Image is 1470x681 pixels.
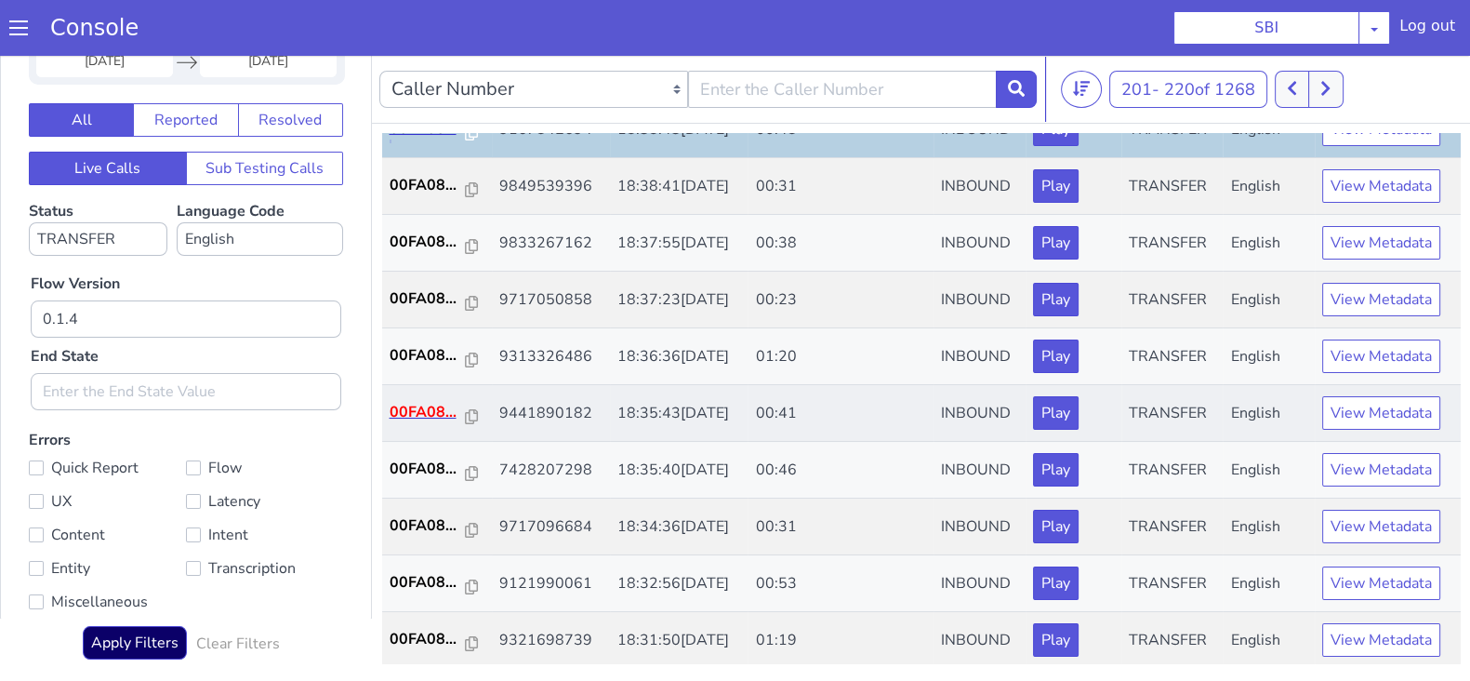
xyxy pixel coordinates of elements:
[610,329,748,386] td: 18:35:43[DATE]
[29,167,167,200] select: Status
[1121,159,1223,216] td: TRANSFER
[29,145,167,200] label: Status
[748,500,933,556] td: 00:53
[610,102,748,159] td: 18:38:41[DATE]
[29,433,186,459] label: UX
[1033,454,1079,487] button: Play
[186,96,344,129] button: Sub Testing Calls
[1121,273,1223,329] td: TRANSFER
[934,159,1026,216] td: INBOUND
[748,102,933,159] td: 00:31
[748,556,933,613] td: 01:19
[1322,170,1440,204] button: View Metadata
[492,102,610,159] td: 9849539396
[610,159,748,216] td: 18:37:55[DATE]
[934,273,1026,329] td: INBOUND
[1109,15,1267,52] button: 201- 220of 1268
[1033,397,1079,431] button: Play
[492,216,610,273] td: 9717050858
[177,167,343,200] select: Language Code
[1223,159,1314,216] td: English
[390,232,466,254] p: 00FA08...
[1223,500,1314,556] td: English
[610,273,748,329] td: 18:36:36[DATE]
[1121,500,1223,556] td: TRANSFER
[1033,113,1079,147] button: Play
[390,175,466,197] p: 00FA08...
[1121,329,1223,386] td: TRANSFER
[1322,284,1440,317] button: View Metadata
[29,466,186,492] label: Content
[1121,556,1223,613] td: TRANSFER
[1322,113,1440,147] button: View Metadata
[1223,386,1314,443] td: English
[610,500,748,556] td: 18:32:56[DATE]
[1322,340,1440,374] button: View Metadata
[492,500,610,556] td: 9121990061
[1322,567,1440,601] button: View Metadata
[492,386,610,443] td: 7428207298
[1173,11,1359,45] button: SBI
[934,500,1026,556] td: INBOUND
[1223,556,1314,613] td: English
[934,386,1026,443] td: INBOUND
[934,329,1026,386] td: INBOUND
[83,570,187,604] button: Apply Filters
[29,399,186,425] label: Quick Report
[390,402,484,424] a: 00FA08...
[31,217,120,239] label: Flow Version
[1223,329,1314,386] td: English
[1223,443,1314,500] td: English
[492,159,610,216] td: 9833267162
[390,232,484,254] a: 00FA08...
[390,345,484,367] a: 00FA08...
[177,145,343,200] label: Language Code
[610,216,748,273] td: 18:37:23[DATE]
[1399,15,1455,45] div: Log out
[29,533,186,559] label: Miscellaneous
[610,443,748,500] td: 18:34:36[DATE]
[1322,227,1440,260] button: View Metadata
[1322,397,1440,431] button: View Metadata
[390,515,484,538] a: 00FA08...
[610,386,748,443] td: 18:35:40[DATE]
[1322,454,1440,487] button: View Metadata
[29,374,343,563] label: Errors
[492,443,610,500] td: 9717096684
[1223,102,1314,159] td: English
[238,47,343,81] button: Resolved
[1121,102,1223,159] td: TRANSFER
[748,329,933,386] td: 00:41
[390,572,466,594] p: 00FA08...
[390,288,466,311] p: 00FA08...
[390,288,484,311] a: 00FA08...
[29,47,134,81] button: All
[390,175,484,197] a: 00FA08...
[31,289,99,312] label: End State
[390,572,484,594] a: 00FA08...
[1033,511,1079,544] button: Play
[390,402,466,424] p: 00FA08...
[1223,273,1314,329] td: English
[934,443,1026,500] td: INBOUND
[390,459,466,481] p: 00FA08...
[1121,216,1223,273] td: TRANSFER
[186,433,343,459] label: Latency
[390,459,484,481] a: 00FA08...
[186,466,343,492] label: Intent
[1322,511,1440,544] button: View Metadata
[31,317,341,354] input: Enter the End State Value
[390,345,466,367] p: 00FA08...
[1033,170,1079,204] button: Play
[29,500,186,526] label: Entity
[1033,284,1079,317] button: Play
[748,386,933,443] td: 00:46
[748,273,933,329] td: 01:20
[934,556,1026,613] td: INBOUND
[610,556,748,613] td: 18:31:50[DATE]
[28,15,161,41] a: Console
[934,216,1026,273] td: INBOUND
[748,159,933,216] td: 00:38
[492,329,610,386] td: 9441890182
[492,556,610,613] td: 9321698739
